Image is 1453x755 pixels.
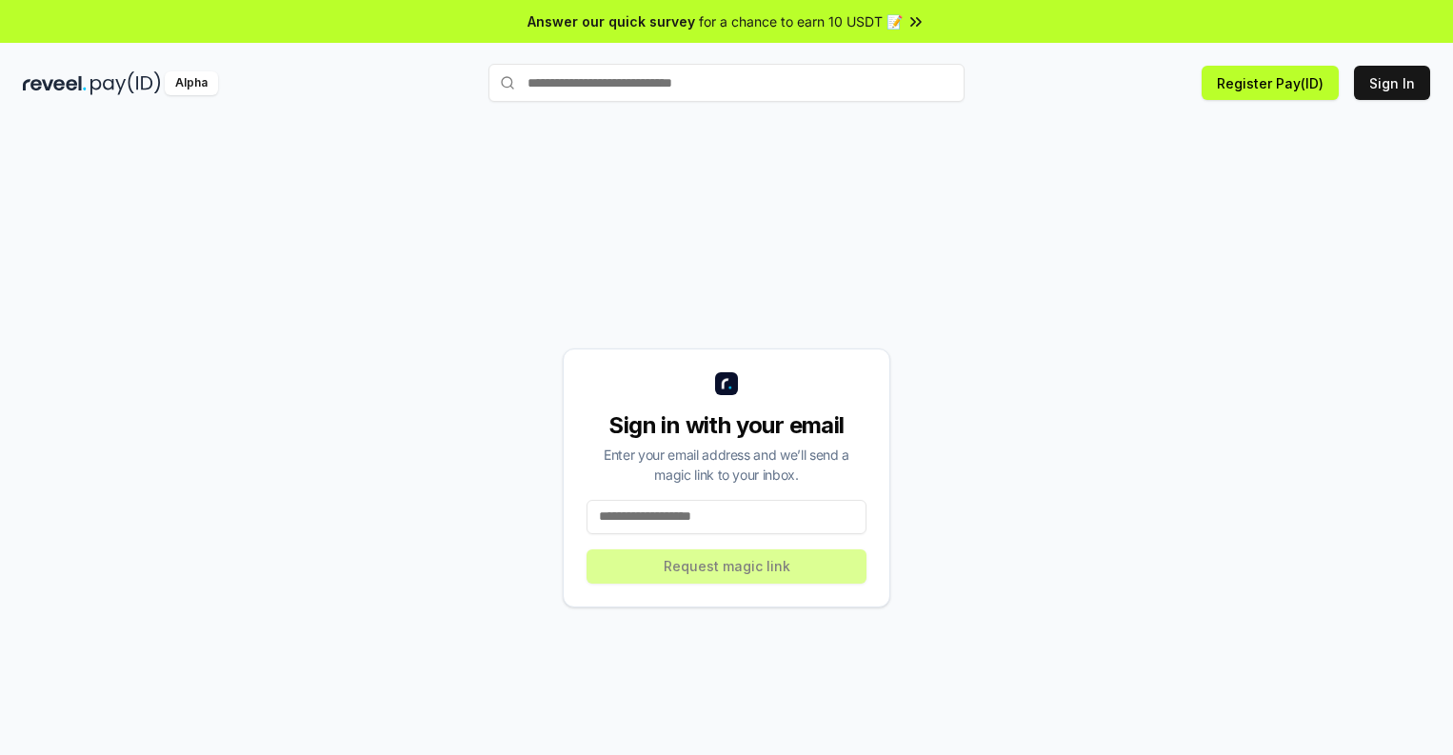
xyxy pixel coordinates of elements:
img: reveel_dark [23,71,87,95]
img: pay_id [90,71,161,95]
div: Enter your email address and we’ll send a magic link to your inbox. [587,445,866,485]
div: Alpha [165,71,218,95]
button: Sign In [1354,66,1430,100]
div: Sign in with your email [587,410,866,441]
img: logo_small [715,372,738,395]
span: for a chance to earn 10 USDT 📝 [699,11,903,31]
button: Register Pay(ID) [1202,66,1339,100]
span: Answer our quick survey [527,11,695,31]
